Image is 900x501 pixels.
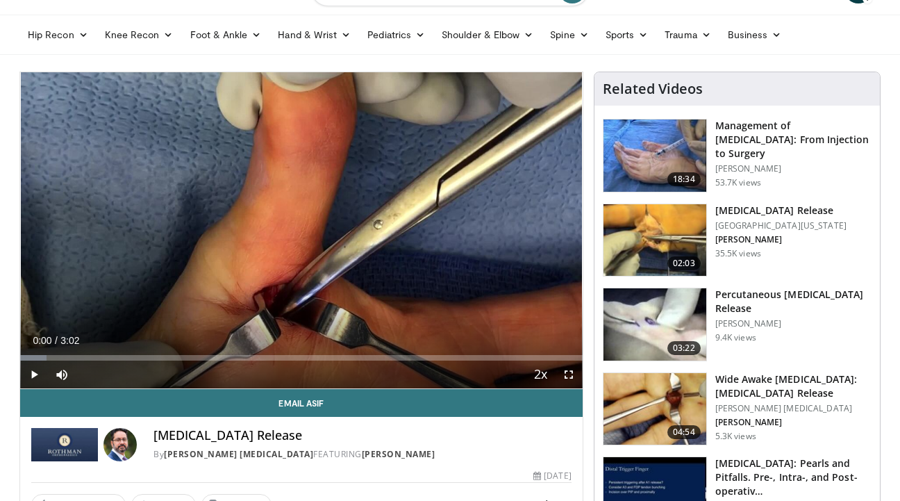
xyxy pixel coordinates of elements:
a: Foot & Ankle [182,21,270,49]
button: Playback Rate [527,361,555,388]
span: 18:34 [667,172,701,186]
p: [GEOGRAPHIC_DATA][US_STATE] [715,220,847,231]
img: 6fb8746a-7892-4bdd-b1cb-690684225af0.150x105_q85_crop-smart_upscale.jpg [603,373,706,445]
div: By FEATURING [153,448,572,461]
a: 04:54 Wide Awake [MEDICAL_DATA]: [MEDICAL_DATA] Release [PERSON_NAME] [MEDICAL_DATA] [PERSON_NAME... [603,372,872,446]
p: 5.3K views [715,431,756,442]
img: 110489_0000_2.png.150x105_q85_crop-smart_upscale.jpg [603,120,706,192]
h3: [MEDICAL_DATA]: Pearls and Pitfalls. Pre-, Intra-, and Post-operativ… [715,457,872,498]
p: 35.5K views [715,248,761,259]
span: 04:54 [667,425,701,439]
a: [PERSON_NAME] [MEDICAL_DATA] [164,448,313,460]
button: Mute [48,361,76,388]
a: Shoulder & Elbow [433,21,542,49]
span: 0:00 [33,335,51,346]
button: Fullscreen [555,361,583,388]
a: Spine [542,21,597,49]
a: Sports [597,21,657,49]
h4: Related Videos [603,81,703,97]
p: [PERSON_NAME] [715,417,872,428]
button: Play [20,361,48,388]
p: [PERSON_NAME] [715,163,872,174]
span: / [55,335,58,346]
span: 03:22 [667,341,701,355]
img: 38790_0000_3.png.150x105_q85_crop-smart_upscale.jpg [603,204,706,277]
span: 3:02 [60,335,79,346]
img: Avatar [103,428,137,461]
img: Rothman Hand Surgery [31,428,98,461]
h3: [MEDICAL_DATA] Release [715,204,847,217]
p: [PERSON_NAME] [715,234,847,245]
a: Email Asif [20,389,583,417]
span: 02:03 [667,256,701,270]
h4: [MEDICAL_DATA] Release [153,428,572,443]
p: 53.7K views [715,177,761,188]
h3: Management of [MEDICAL_DATA]: From Injection to Surgery [715,119,872,161]
a: 02:03 [MEDICAL_DATA] Release [GEOGRAPHIC_DATA][US_STATE] [PERSON_NAME] 35.5K views [603,204,872,277]
div: Progress Bar [20,355,583,361]
a: 18:34 Management of [MEDICAL_DATA]: From Injection to Surgery [PERSON_NAME] 53.7K views [603,119,872,192]
h3: Percutaneous [MEDICAL_DATA] Release [715,288,872,315]
img: Screen_shot_2010-09-06_at_6.12.35_PM_2.png.150x105_q85_crop-smart_upscale.jpg [603,288,706,361]
a: 03:22 Percutaneous [MEDICAL_DATA] Release [PERSON_NAME] 9.4K views [603,288,872,361]
a: [PERSON_NAME] [362,448,435,460]
p: [PERSON_NAME] [MEDICAL_DATA] [715,403,872,414]
div: [DATE] [533,470,571,482]
p: 9.4K views [715,332,756,343]
a: Hip Recon [19,21,97,49]
h3: Wide Awake [MEDICAL_DATA]: [MEDICAL_DATA] Release [715,372,872,400]
p: [PERSON_NAME] [715,318,872,329]
a: Trauma [656,21,719,49]
video-js: Video Player [20,72,583,389]
a: Business [719,21,790,49]
a: Knee Recon [97,21,182,49]
a: Pediatrics [359,21,433,49]
a: Hand & Wrist [269,21,359,49]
